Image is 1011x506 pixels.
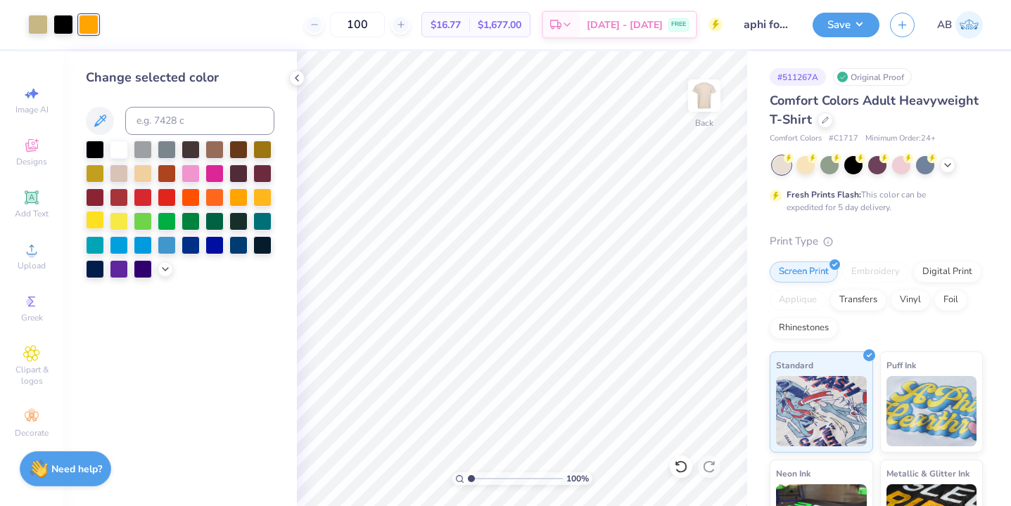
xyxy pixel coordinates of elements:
[733,11,802,39] input: Untitled Design
[15,104,49,115] span: Image AI
[770,233,983,249] div: Print Type
[770,133,822,145] span: Comfort Colors
[787,189,861,200] strong: Fresh Prints Flash:
[690,82,718,110] img: Back
[770,92,979,128] span: Comfort Colors Adult Heavyweight T-Shirt
[813,13,879,37] button: Save
[830,290,886,311] div: Transfers
[886,358,916,372] span: Puff Ink
[330,12,385,37] input: – –
[955,11,983,39] img: Amanda Barasa
[587,18,663,32] span: [DATE] - [DATE]
[829,133,858,145] span: # C1717
[886,376,977,446] img: Puff Ink
[937,17,952,33] span: AB
[865,133,936,145] span: Minimum Order: 24 +
[7,364,56,387] span: Clipart & logos
[886,466,969,481] span: Metallic & Glitter Ink
[671,20,686,30] span: FREE
[770,261,838,283] div: Screen Print
[15,208,49,219] span: Add Text
[937,11,983,39] a: AB
[21,312,43,323] span: Greek
[125,107,274,135] input: e.g. 7428 c
[566,472,589,485] span: 100 %
[787,188,960,214] div: This color can be expedited for 5 day delivery.
[695,117,713,129] div: Back
[842,261,909,283] div: Embroidery
[51,462,102,476] strong: Need help?
[776,358,813,372] span: Standard
[16,156,47,167] span: Designs
[18,260,46,271] span: Upload
[770,68,826,86] div: # 511267A
[770,290,826,311] div: Applique
[891,290,930,311] div: Vinyl
[934,290,967,311] div: Foil
[913,261,981,283] div: Digital Print
[431,18,461,32] span: $16.77
[776,376,867,446] img: Standard
[478,18,521,32] span: $1,677.00
[833,68,912,86] div: Original Proof
[770,318,838,339] div: Rhinestones
[86,68,274,87] div: Change selected color
[15,427,49,439] span: Decorate
[776,466,810,481] span: Neon Ink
